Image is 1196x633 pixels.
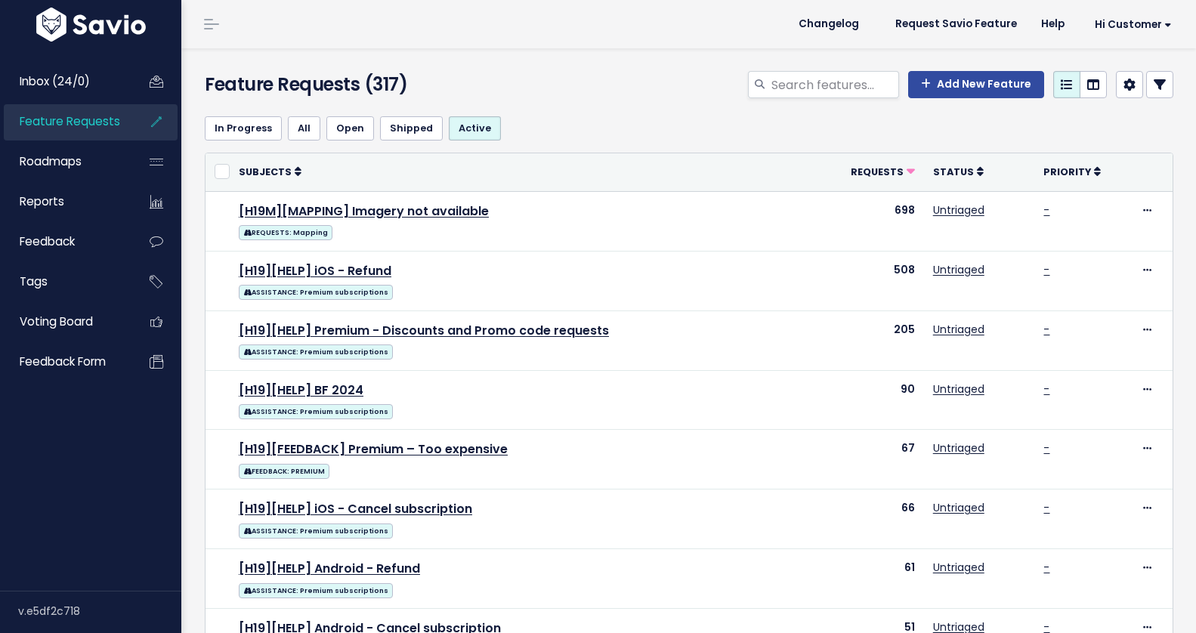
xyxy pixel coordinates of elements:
td: 66 [819,489,924,549]
span: Priority [1043,165,1091,178]
a: - [1043,202,1049,218]
a: Priority [1043,164,1101,179]
td: 205 [819,310,924,370]
span: Reports [20,193,64,209]
span: ASSISTANCE: Premium subscriptions [239,583,393,598]
a: Hi Customer [1077,13,1184,36]
a: ASSISTANCE: Premium subscriptions [239,282,393,301]
a: Untriaged [933,262,984,277]
a: [H19][HELP] iOS - Cancel subscription [239,500,472,517]
span: Roadmaps [20,153,82,169]
a: - [1043,262,1049,277]
a: [H19][HELP] iOS - Refund [239,262,391,279]
a: ASSISTANCE: Premium subscriptions [239,341,393,360]
a: In Progress [205,116,282,140]
div: v.e5df2c718 [18,591,181,631]
a: Untriaged [933,500,984,515]
span: Changelog [799,19,859,29]
a: ASSISTANCE: Premium subscriptions [239,580,393,599]
span: Feedback [20,233,75,249]
h4: Feature Requests (317) [205,71,513,98]
td: 508 [819,251,924,310]
a: - [1043,500,1049,515]
span: ASSISTANCE: Premium subscriptions [239,523,393,539]
a: All [288,116,320,140]
span: ASSISTANCE: Premium subscriptions [239,404,393,419]
a: Untriaged [933,440,984,455]
a: Add New Feature [908,71,1044,98]
a: Untriaged [933,560,984,575]
a: [H19M][MAPPING] Imagery not available [239,202,489,220]
a: [H19][HELP] Premium - Discounts and Promo code requests [239,322,609,339]
ul: Filter feature requests [205,116,1173,140]
a: [H19][HELP] BF 2024 [239,381,363,399]
span: Tags [20,273,48,289]
a: Help [1029,13,1077,36]
a: Active [449,116,501,140]
a: Untriaged [933,322,984,337]
span: Voting Board [20,313,93,329]
a: Shipped [380,116,443,140]
a: REQUESTS: Mapping [239,222,332,241]
span: REQUESTS: Mapping [239,225,332,240]
a: Feedback form [4,344,125,379]
span: Feature Requests [20,113,120,129]
a: Feedback [4,224,125,259]
a: Voting Board [4,304,125,339]
a: - [1043,560,1049,575]
a: Roadmaps [4,144,125,179]
td: 61 [819,549,924,609]
span: Hi Customer [1095,19,1172,30]
span: FEEDBACK: PREMIUM [239,464,329,479]
a: Subjects [239,164,301,179]
span: Requests [851,165,904,178]
span: ASSISTANCE: Premium subscriptions [239,344,393,360]
a: Open [326,116,374,140]
a: ASSISTANCE: Premium subscriptions [239,520,393,539]
td: 67 [819,430,924,489]
a: - [1043,322,1049,337]
span: Status [933,165,974,178]
a: Untriaged [933,381,984,397]
a: FEEDBACK: PREMIUM [239,461,329,480]
a: [H19][FEEDBACK] Premium – Too expensive [239,440,508,458]
img: logo-white.9d6f32f41409.svg [32,8,150,42]
span: Feedback form [20,354,106,369]
a: Feature Requests [4,104,125,139]
a: ASSISTANCE: Premium subscriptions [239,401,393,420]
a: Request Savio Feature [883,13,1029,36]
a: Tags [4,264,125,299]
a: - [1043,440,1049,455]
a: - [1043,381,1049,397]
a: Untriaged [933,202,984,218]
a: Inbox (24/0) [4,64,125,99]
a: Status [933,164,984,179]
span: ASSISTANCE: Premium subscriptions [239,285,393,300]
input: Search features... [770,71,899,98]
td: 90 [819,370,924,430]
span: Subjects [239,165,292,178]
span: Inbox (24/0) [20,73,90,89]
a: [H19][HELP] Android - Refund [239,560,420,577]
a: Requests [851,164,915,179]
a: Reports [4,184,125,219]
td: 698 [819,191,924,251]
